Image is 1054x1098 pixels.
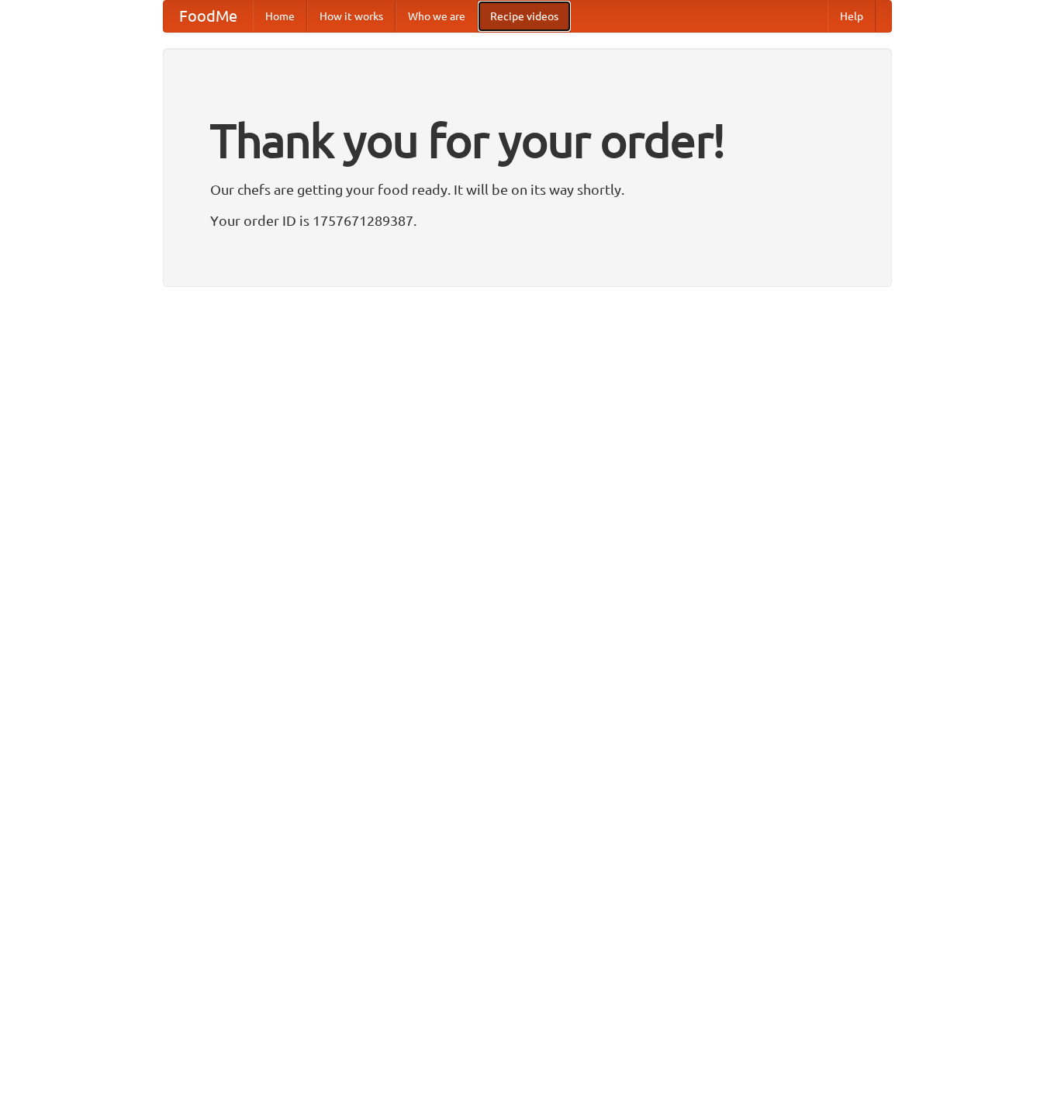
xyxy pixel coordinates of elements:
[828,1,876,32] a: Help
[478,1,571,32] a: Recipe videos
[210,103,845,178] h1: Thank you for your order!
[307,1,396,32] a: How it works
[253,1,307,32] a: Home
[164,1,253,32] a: FoodMe
[210,178,845,201] p: Our chefs are getting your food ready. It will be on its way shortly.
[396,1,478,32] a: Who we are
[210,209,845,232] p: Your order ID is 1757671289387.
